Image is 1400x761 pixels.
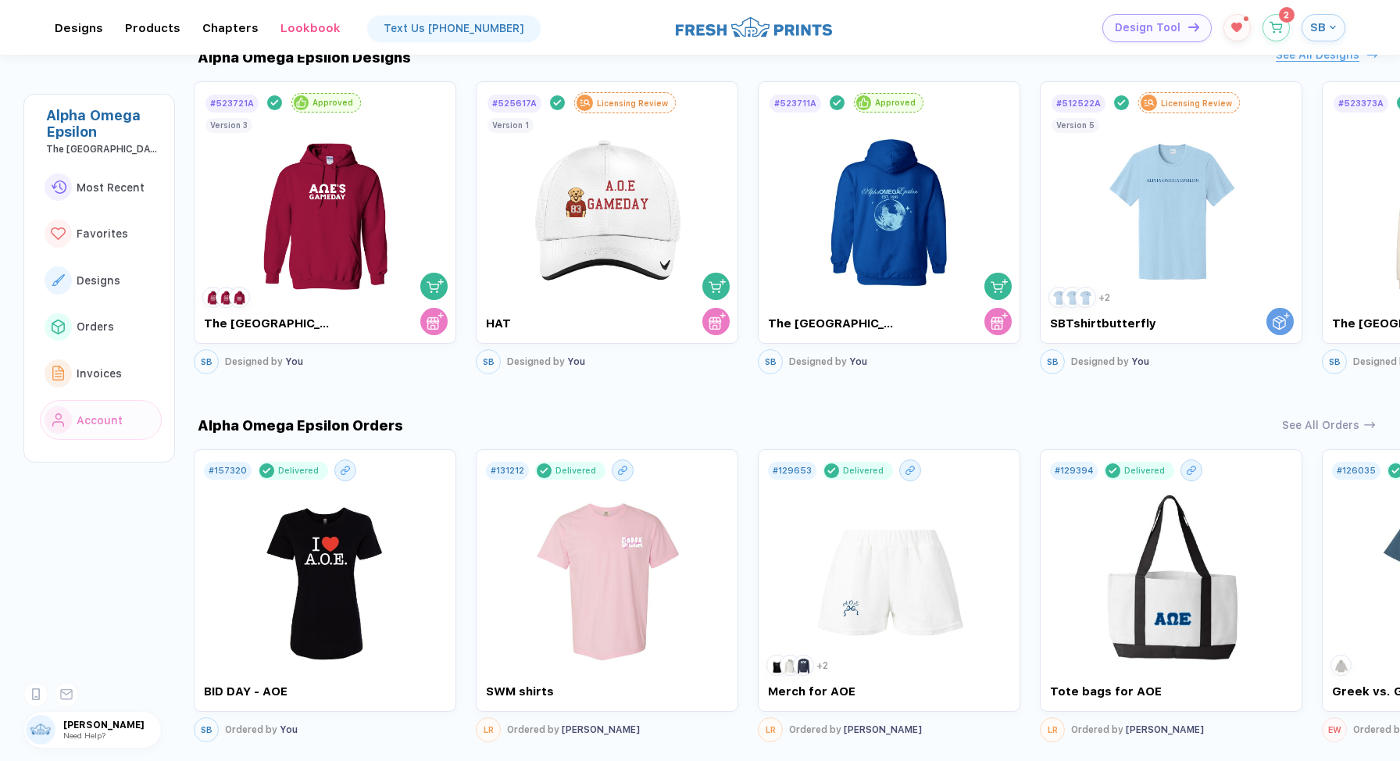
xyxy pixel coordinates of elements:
[789,723,841,734] span: Ordered by
[52,366,65,380] img: link to icon
[225,723,277,734] span: Ordered by
[237,114,413,298] img: 7e9a3ee9-84e6-4635-a31c-4d1b3b595502_nt_front_1759186153892.jpg
[40,260,162,301] button: link to iconDesigns
[225,356,303,367] div: You
[555,465,596,475] div: Delivered
[802,114,977,298] img: 9a527a35-1af5-49a0-87f3-efed390d5341_nt_back_1758778102447.jpg
[1050,316,1180,330] div: SBTshirtbutterfly
[486,316,616,330] div: HAT
[225,723,298,734] div: You
[77,320,114,333] span: Orders
[77,367,122,380] span: Invoices
[702,273,730,300] button: shopping cart
[782,657,798,673] img: 2
[40,307,162,348] button: link to iconOrders
[52,274,65,286] img: link to icon
[1337,465,1376,475] div: # 126035
[1071,723,1123,734] span: Ordered by
[1071,356,1149,367] div: You
[991,313,1008,330] img: store cart
[1064,289,1080,305] img: 2
[1310,20,1326,34] span: SB
[280,21,341,35] div: LookbookToggle dropdown menu chapters
[758,77,1020,378] div: #523711AApprovedshopping cartstore cart The [GEOGRAPHIC_DATA][US_STATE] : [PERSON_NAME]SBDesigned...
[1266,308,1294,335] button: Order with a Sales Rep
[984,308,1012,335] button: store cart
[1338,98,1384,109] div: # 523373A
[209,465,247,475] div: # 157320
[702,308,730,335] button: store cart
[1084,481,1259,665] img: 1728922370731ngexs_nt_front.jpeg
[1056,120,1095,130] div: Version 5
[1244,16,1248,21] sup: 1
[205,289,221,305] img: 1
[709,277,726,295] img: shopping cart
[125,21,180,35] div: ProductsToggle dropdown menu
[491,465,524,475] div: # 131212
[420,273,448,300] button: shopping cart
[194,716,219,741] button: SB
[194,49,411,66] div: Alpha Omega Epsilon Designs
[486,684,603,698] div: SWM shirts
[1188,23,1199,31] img: icon
[476,77,738,378] div: #525617ALicensing Reviewshopping cartstore cart HATVersion 1SBDesigned by You
[1161,98,1232,108] div: Licensing Review
[1328,724,1341,734] span: EW
[1329,357,1341,367] span: SB
[1048,724,1058,734] span: LR
[1071,356,1129,367] span: Designed by
[1040,349,1065,374] button: SB
[597,98,668,108] div: Licensing Review
[26,715,55,745] img: user profile
[484,724,494,734] span: LR
[1055,465,1093,475] div: # 129394
[492,98,537,109] div: # 525617A
[46,107,162,140] div: Alpha Omega Epsilon
[520,481,695,665] img: 1730750036591dxtrt_nt_front.jpeg
[40,400,162,441] button: link to iconAccount
[676,15,832,39] img: logo
[280,21,341,35] div: Lookbook
[492,120,529,130] div: Version 1
[218,289,234,305] img: 2
[789,723,922,734] div: [PERSON_NAME]
[201,357,212,367] span: SB
[768,316,898,330] div: The [GEOGRAPHIC_DATA][US_STATE] : [PERSON_NAME]
[77,181,145,194] span: Most Recent
[52,320,65,334] img: link to icon
[789,356,867,367] div: You
[63,731,105,740] span: Need Help?
[368,16,540,41] a: Text Us [PHONE_NUMBER]
[202,21,259,35] div: ChaptersToggle dropdown menu chapters
[40,167,162,208] button: link to iconMost Recent
[1322,349,1347,374] button: SB
[802,481,977,665] img: 17291_WyDh2iwI2AUQUOd_new.jpeg
[52,413,65,427] img: link to icon
[773,465,812,475] div: # 129653
[769,657,785,673] img: 1
[1047,357,1059,367] span: SB
[768,684,885,698] div: Merch for AOE
[483,357,495,367] span: SB
[1084,114,1259,298] img: 911f75a7-bd6d-4594-8ef8-e0fea95c80f4_nt_front_1758741162535.jpg
[766,724,776,734] span: LR
[1040,77,1302,378] div: #512522ALicensing ReviewOrder with a Sales Rep SBTshirtbutterfly123+2Version 5SBDesigned by You
[1077,289,1094,305] img: 3
[476,349,501,374] button: SB
[237,481,413,665] img: 17570_fmvh1ejcAU13P7E_new.jpeg
[1098,292,1110,303] div: + 2
[1282,419,1359,431] div: See All Orders
[204,316,334,330] div: The [GEOGRAPHIC_DATA][US_STATE] : [PERSON_NAME]
[1322,716,1347,741] button: EW
[758,716,783,741] button: LR
[51,227,66,241] img: link to icon
[210,98,254,109] div: # 523721A
[1273,313,1290,330] img: Order with a Sales Rep
[1279,7,1295,23] sup: 2
[63,720,161,731] span: [PERSON_NAME]
[991,277,1008,295] img: shopping cart
[40,213,162,254] button: link to iconFavorites
[384,22,524,34] div: Text Us [PHONE_NUMBER]
[789,356,847,367] span: Designed by
[225,356,283,367] span: Designed by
